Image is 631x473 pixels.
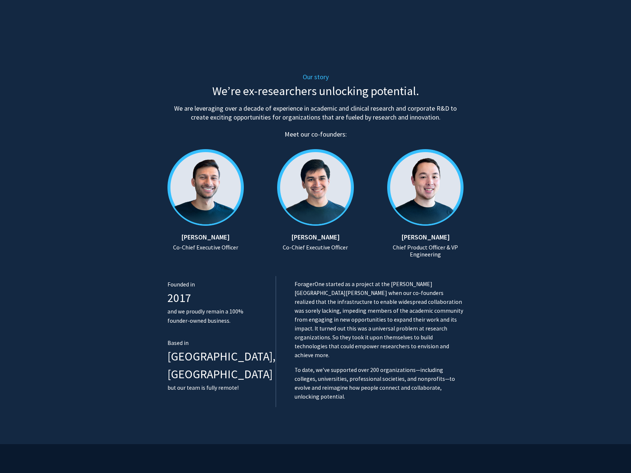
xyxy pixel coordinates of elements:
h5: [PERSON_NAME] [167,233,244,241]
span: but our team is fully remote! [167,384,239,391]
p: ForagerOne started as a project at the [PERSON_NAME][GEOGRAPHIC_DATA][PERSON_NAME] when our co-fo... [295,280,464,360]
h4: Meet our co-founders: [167,125,464,139]
h5: [PERSON_NAME] [387,233,464,241]
h5: We are leveraging over a decade of experience in academic and clinical research and corporate R&D... [167,104,464,122]
h6: Chief Product Officer & VP Engineering [387,244,464,258]
img: yash.png [270,142,361,233]
span: and we proudly remain a 100% founder-owned business. [167,308,243,324]
span: [GEOGRAPHIC_DATA], [GEOGRAPHIC_DATA] [167,349,276,382]
span: 2017 [167,291,191,305]
h5: [PERSON_NAME] [270,233,361,241]
p: To date, we’ve supported over 200 organizations—including colleges, universities, professional so... [295,366,464,401]
h6: Co-Chief Executive Officer [270,244,361,251]
span: Based in [167,339,189,346]
img: ansh.png [167,142,259,233]
span: Founded in [167,281,195,288]
img: mike.png [372,142,464,233]
iframe: Chat [6,440,31,467]
h6: Co-Chief Executive Officer [167,244,244,251]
